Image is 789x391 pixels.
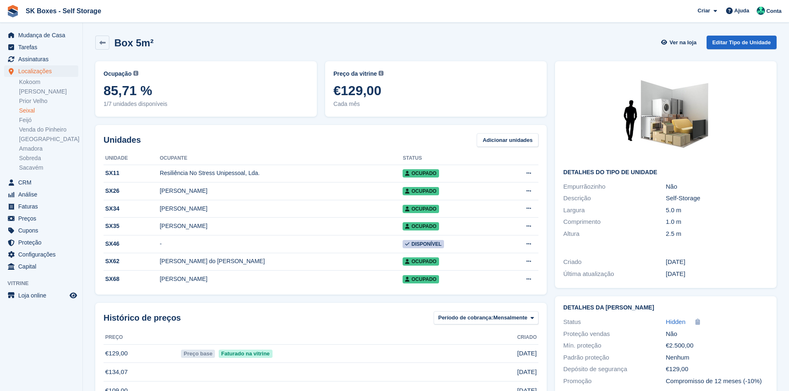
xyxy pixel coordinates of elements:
div: SX68 [104,275,160,283]
span: Ver na loja [670,38,697,47]
span: Preço da vitrine [333,70,377,78]
img: 50-sqft-unit.jpg [604,70,728,163]
span: Disponível [403,240,444,248]
td: €134,07 [104,363,179,381]
span: Mensalmente [493,314,527,322]
span: 85,71 % [104,83,309,98]
span: Capital [18,261,68,272]
div: [PERSON_NAME] [160,275,403,283]
div: Nenhum [666,353,768,362]
div: [PERSON_NAME] [160,204,403,213]
h2: Detalhes do tipo de unidade [563,169,768,176]
div: 1.0 m [666,217,768,227]
div: €129,00 [666,365,768,374]
th: Unidade [104,152,160,165]
span: Localizações [18,65,68,77]
div: [PERSON_NAME] [160,222,403,230]
div: SX34 [104,204,160,213]
div: Última atualização [563,269,666,279]
div: Não [666,329,768,339]
a: menu [4,249,78,260]
a: menu [4,201,78,212]
div: Promoção [563,377,666,386]
span: €129,00 [333,83,538,98]
span: [DATE] [517,367,537,377]
a: menu [4,65,78,77]
div: Criado [563,257,666,267]
a: menu [4,189,78,200]
div: Compromisso de 12 meses (-10%) [666,377,768,386]
a: menu [4,237,78,248]
h2: Detalhes da [PERSON_NAME] [563,305,768,311]
a: Venda do Pinheiro [19,126,78,134]
span: Ocupação [104,70,132,78]
button: Período de cobrança: Mensalmente [434,311,538,325]
span: Ocupado [403,275,439,283]
div: [PERSON_NAME] [160,187,403,195]
div: Comprimento [563,217,666,227]
img: stora-icon-8386f47178a22dfd0bd8f6a31ec36ba5ce8667c1dd55bd0f319d3a0aa187defe.svg [7,5,19,17]
div: [PERSON_NAME] do [PERSON_NAME] [160,257,403,266]
img: SK Boxes - Comercial [757,7,765,15]
div: SX35 [104,222,160,230]
a: Sobreda [19,154,78,162]
span: Hidden [666,318,686,325]
a: Seixal [19,107,78,115]
a: Hidden [666,317,686,327]
div: Mín. proteção [563,341,666,350]
span: Ocupado [403,169,439,178]
a: Sacavém [19,164,78,172]
div: Altura [563,229,666,239]
span: Ocupado [403,205,439,213]
a: Kokoom [19,78,78,86]
span: Preços [18,213,68,224]
span: Ajuda [734,7,749,15]
div: €2.500,00 [666,341,768,350]
a: menu [4,177,78,188]
a: [PERSON_NAME] [19,88,78,96]
div: Status [563,317,666,327]
a: menu [4,41,78,53]
span: Criar [697,7,710,15]
span: Período de cobrança: [438,314,493,322]
a: Prior Velho [19,97,78,105]
div: SX62 [104,257,160,266]
img: icon-info-grey-7440780725fd019a000dd9b08b2336e03edf1995a4989e88bcd33f0948082b44.svg [133,71,138,76]
a: menu [4,213,78,224]
a: Editar Tipo de Unidade [707,36,777,49]
div: Não [666,182,768,192]
span: Vitrine [7,279,82,288]
div: SX26 [104,187,160,195]
a: menu [4,290,78,301]
span: Histórico de preços [104,312,181,324]
span: Loja online [18,290,68,301]
span: Criado [517,333,537,341]
span: Análise [18,189,68,200]
span: Mudança de Casa [18,29,68,41]
span: Cada mês [333,100,538,108]
span: 1/7 unidades disponíveis [104,100,309,108]
div: Depósito de segurança [563,365,666,374]
th: Status [403,152,498,165]
span: Configurações [18,249,68,260]
span: Assinaturas [18,53,68,65]
span: Ocupado [403,187,439,195]
th: Preço [104,331,179,344]
a: Amadora [19,145,78,153]
a: Ver na loja [660,36,700,49]
td: €129,00 [104,344,179,363]
span: Faturas [18,201,68,212]
span: CRM [18,177,68,188]
a: menu [4,261,78,272]
span: Ocupado [403,257,439,266]
div: SX46 [104,240,160,248]
span: [DATE] [517,349,537,358]
a: Loja de pré-visualização [68,290,78,300]
span: Cupons [18,225,68,236]
div: [DATE] [666,269,768,279]
a: Feijó [19,116,78,124]
a: menu [4,225,78,236]
span: Conta [766,7,782,15]
div: Self-Storage [666,194,768,203]
span: Faturado na vitrine [219,350,273,358]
